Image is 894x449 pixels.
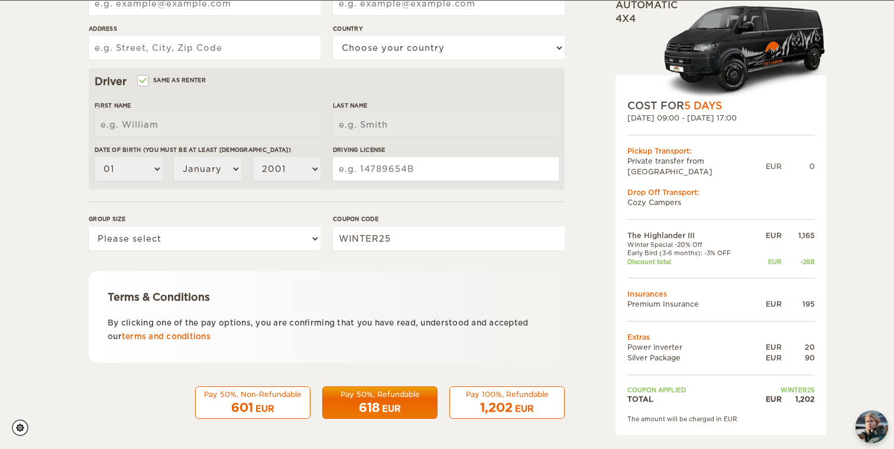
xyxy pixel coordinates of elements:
[333,24,565,33] label: Country
[782,161,815,171] div: 0
[89,214,320,223] label: Group size
[782,343,815,353] div: 20
[449,386,565,419] button: Pay 100%, Refundable 1,202 EUR
[627,394,754,404] td: TOTAL
[322,386,438,419] button: Pay 50%, Refundable 618 EUR
[330,389,430,399] div: Pay 50%, Refundable
[231,401,253,415] span: 601
[856,411,888,443] img: Freyja at Cozy Campers
[359,401,380,415] span: 618
[627,99,815,113] div: COST FOR
[782,258,815,266] div: -268
[138,78,146,86] input: Same as renter
[627,386,754,394] td: Coupon applied
[108,316,546,344] p: By clicking one of the pay options, you are confirming that you have read, understood and accepte...
[627,415,815,423] div: The amount will be charged in EUR
[382,403,401,415] div: EUR
[333,157,559,181] input: e.g. 14789654B
[89,36,320,60] input: e.g. Street, City, Zip Code
[782,230,815,240] div: 1,165
[195,386,310,419] button: Pay 50%, Non-Refundable 601 EUR
[203,389,303,399] div: Pay 50%, Non-Refundable
[754,386,815,394] td: WINTER25
[627,147,815,157] div: Pickup Transport:
[95,74,559,89] div: Driver
[782,299,815,309] div: 195
[627,187,815,197] div: Drop Off Transport:
[782,394,815,404] div: 1,202
[333,113,559,136] input: e.g. Smith
[754,258,782,266] div: EUR
[457,389,557,399] div: Pay 100%, Refundable
[766,161,782,171] div: EUR
[95,101,320,110] label: First Name
[627,157,766,177] td: Private transfer from [GEOGRAPHIC_DATA]
[108,290,546,304] div: Terms & Conditions
[754,299,782,309] div: EUR
[754,343,782,353] div: EUR
[627,289,815,299] td: Insurances
[138,74,206,86] label: Same as renter
[663,2,827,99] img: HighlanderXL.png
[754,353,782,363] div: EUR
[95,145,320,154] label: Date of birth (You must be at least [DEMOGRAPHIC_DATA])
[89,24,320,33] label: Address
[627,113,815,123] div: [DATE] 09:00 - [DATE] 17:00
[627,299,754,309] td: Premium Insurance
[627,258,754,266] td: Discount total
[255,403,274,415] div: EUR
[754,394,782,404] div: EUR
[627,353,754,363] td: Silver Package
[627,240,754,249] td: Winter Special -20% Off
[122,332,210,341] a: terms and conditions
[754,230,782,240] div: EUR
[684,100,722,112] span: 5 Days
[333,145,559,154] label: Driving License
[627,230,754,240] td: The Highlander III
[627,249,754,258] td: Early Bird (3-6 months): -3% OFF
[627,197,815,207] td: Cozy Campers
[95,113,320,136] input: e.g. William
[627,343,754,353] td: Power inverter
[333,101,559,110] label: Last Name
[12,419,36,436] a: Cookie settings
[480,401,513,415] span: 1,202
[627,333,815,343] td: Extras
[856,411,888,443] button: chat-button
[782,353,815,363] div: 90
[515,403,534,415] div: EUR
[333,214,565,223] label: Coupon code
